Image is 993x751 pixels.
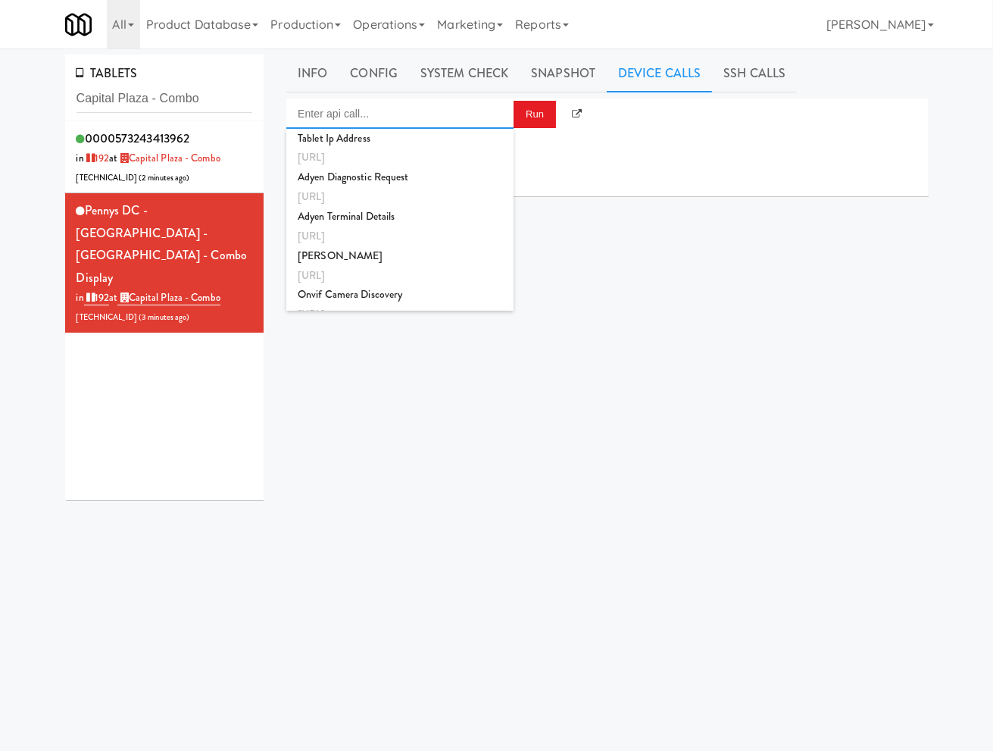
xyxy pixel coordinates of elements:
[298,227,502,246] div: [URL]
[286,99,514,129] input: Enter api call...
[298,167,502,187] div: Adyen Diagnostic Request
[298,129,502,149] div: Tablet Ip Address
[298,187,502,207] div: [URL]
[65,11,92,38] img: Micromart
[298,266,502,286] div: [URL]
[298,305,502,324] div: [URL]
[298,207,502,227] div: Adyen Terminal Details
[298,285,502,305] div: Onvif Camera Discovery
[298,246,502,266] div: [PERSON_NAME]
[298,148,502,167] div: [URL]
